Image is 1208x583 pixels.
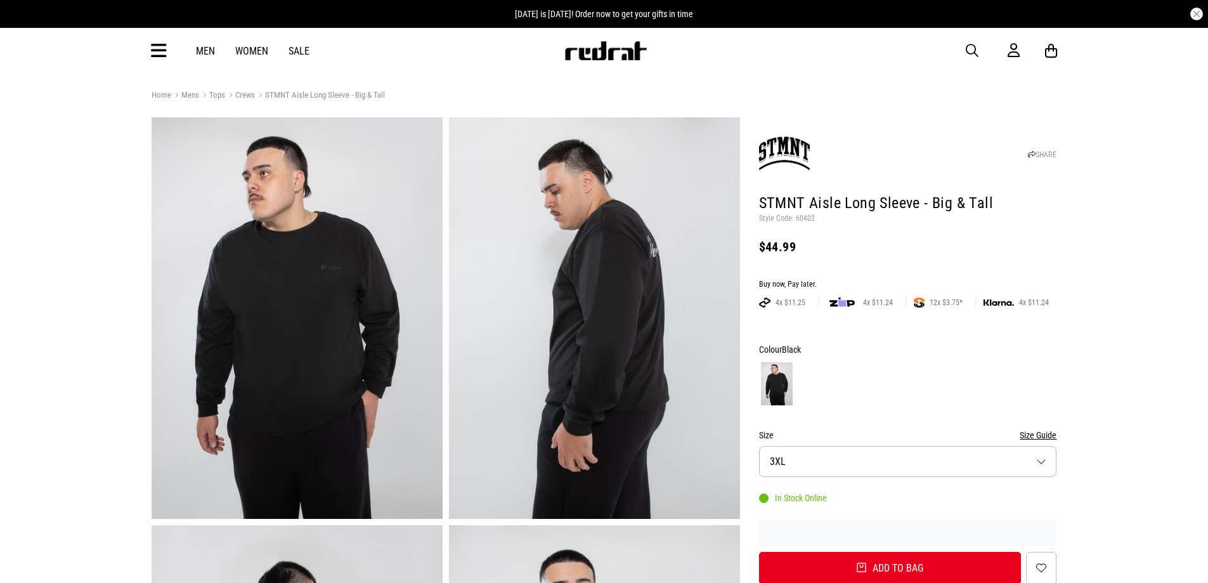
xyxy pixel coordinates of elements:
[515,9,693,19] span: [DATE] is [DATE]! Order now to get your gifts in time
[984,299,1014,306] img: KLARNA
[829,296,855,309] img: zip
[759,428,1057,443] div: Size
[171,90,199,102] a: Mens
[925,298,968,308] span: 12x $3.75*
[152,90,171,100] a: Home
[858,298,898,308] span: 4x $11.24
[1028,150,1056,159] a: SHARE
[225,90,255,102] a: Crews
[564,41,647,60] img: Redrat logo
[1020,428,1056,443] button: Size Guide
[759,342,1057,357] div: Colour
[759,128,810,179] img: STMNT
[449,117,740,519] img: Stmnt Aisle Long Sleeve - Big & Tall in Black
[770,298,810,308] span: 4x $11.25
[759,193,1057,214] h1: STMNT Aisle Long Sleeve - Big & Tall
[289,45,309,57] a: Sale
[770,455,786,468] span: 3XL
[759,280,1057,290] div: Buy now, Pay later.
[759,214,1057,224] p: Style Code: 60402
[782,344,801,355] span: Black
[1014,298,1054,308] span: 4x $11.24
[152,117,443,519] img: Stmnt Aisle Long Sleeve - Big & Tall in Black
[759,527,1057,539] iframe: Customer reviews powered by Trustpilot
[759,298,770,308] img: AFTERPAY
[914,298,925,308] img: SPLITPAY
[255,90,385,102] a: STMNT Aisle Long Sleeve - Big & Tall
[196,45,215,57] a: Men
[235,45,268,57] a: Women
[759,493,827,503] div: In Stock Online
[761,362,793,405] img: Black
[199,90,225,102] a: Tops
[759,239,1057,254] div: $44.99
[759,446,1057,477] button: 3XL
